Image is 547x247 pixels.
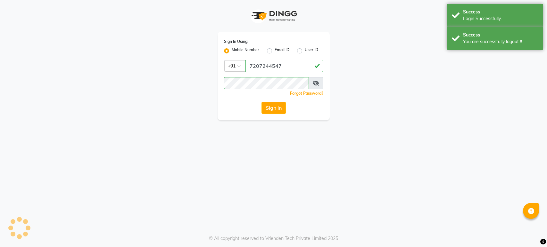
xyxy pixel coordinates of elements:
[463,9,538,15] div: Success
[463,38,538,45] div: You are successfully logout !!
[248,6,299,25] img: logo1.svg
[275,47,289,55] label: Email ID
[261,102,286,114] button: Sign In
[305,47,318,55] label: User ID
[232,47,259,55] label: Mobile Number
[224,39,248,44] label: Sign In Using:
[224,77,309,89] input: Username
[245,60,323,72] input: Username
[463,32,538,38] div: Success
[463,15,538,22] div: Login Successfully.
[290,91,323,96] a: Forgot Password?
